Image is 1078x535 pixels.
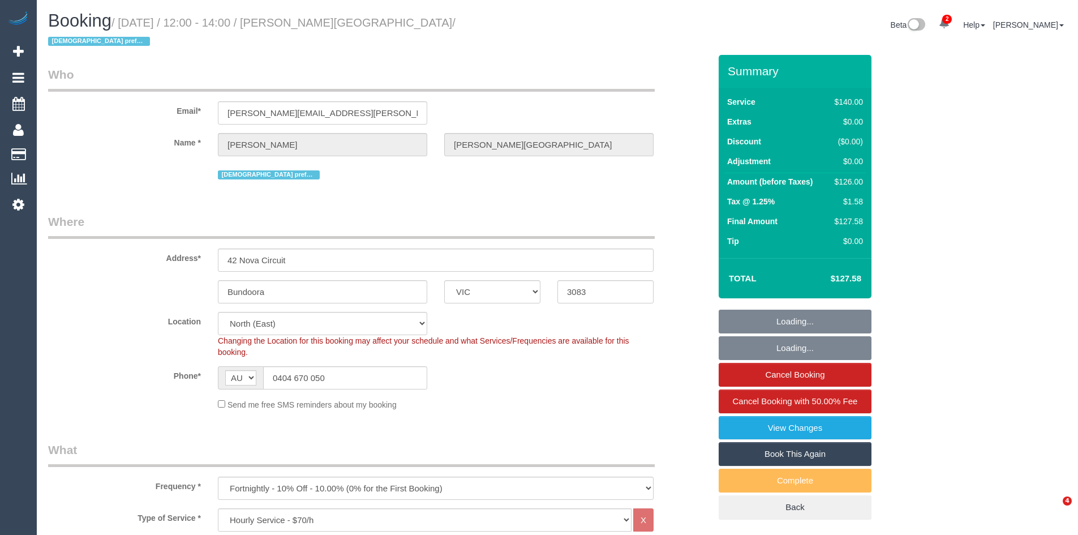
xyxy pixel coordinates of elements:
small: / [DATE] / 12:00 - 14:00 / [PERSON_NAME][GEOGRAPHIC_DATA] [48,16,456,48]
h3: Summary [728,65,866,78]
span: [DEMOGRAPHIC_DATA] preferred [218,170,320,179]
label: Name * [40,133,209,148]
label: Tip [727,236,739,247]
a: Cancel Booking [719,363,871,387]
a: Help [963,20,985,29]
label: Service [727,96,755,108]
span: 2 [942,15,952,24]
a: 2 [933,11,955,36]
legend: Where [48,213,655,239]
legend: Who [48,66,655,92]
iframe: Intercom live chat [1040,497,1067,524]
label: Discount [727,136,761,147]
input: Phone* [263,366,427,390]
label: Address* [40,249,209,264]
div: ($0.00) [830,136,863,147]
label: Frequency * [40,477,209,492]
span: [DEMOGRAPHIC_DATA] preferred [48,37,150,46]
img: Automaid Logo [7,11,29,27]
label: Email* [40,101,209,117]
div: $0.00 [830,156,863,167]
span: 4 [1063,497,1072,506]
input: First Name* [218,133,427,156]
span: Send me free SMS reminders about my booking [227,400,397,409]
a: [PERSON_NAME] [993,20,1064,29]
span: Changing the Location for this booking may affect your schedule and what Services/Frequencies are... [218,336,629,357]
label: Phone* [40,366,209,382]
a: View Changes [719,416,871,440]
label: Amount (before Taxes) [727,176,813,187]
h4: $127.58 [797,274,861,284]
div: $0.00 [830,236,863,247]
div: $140.00 [830,96,863,108]
a: Book This Again [719,442,871,466]
input: Last Name* [444,133,654,156]
input: Suburb* [218,280,427,303]
a: Beta [891,20,926,29]
a: Back [719,495,871,519]
span: Booking [48,11,111,31]
a: Cancel Booking with 50.00% Fee [719,390,871,413]
label: Extras [727,116,751,127]
span: / [48,16,456,48]
label: Final Amount [727,216,778,227]
label: Tax @ 1.25% [727,196,775,207]
strong: Total [729,273,757,283]
div: $126.00 [830,176,863,187]
img: New interface [907,18,925,33]
input: Email* [218,101,427,125]
span: Cancel Booking with 50.00% Fee [733,396,858,406]
label: Type of Service * [40,508,209,524]
label: Adjustment [727,156,771,167]
input: Post Code* [557,280,654,303]
label: Location [40,312,209,327]
legend: What [48,442,655,467]
div: $1.58 [830,196,863,207]
div: $127.58 [830,216,863,227]
div: $0.00 [830,116,863,127]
